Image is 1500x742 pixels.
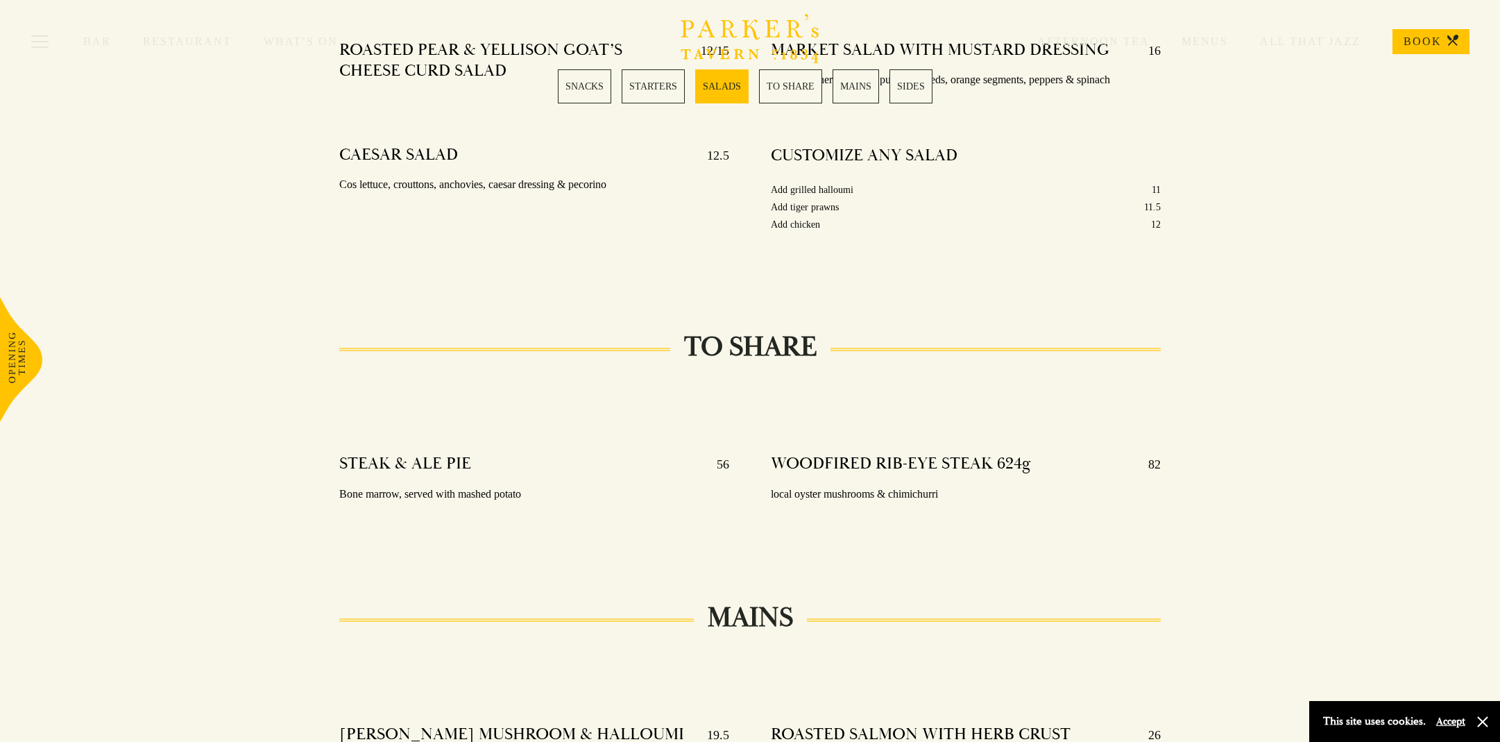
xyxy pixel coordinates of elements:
h2: MAINS [694,601,807,634]
p: 82 [1134,453,1161,475]
h2: TO SHARE [670,330,830,364]
h4: STEAK & ALE PIE [339,453,471,475]
p: 11.5 [1144,199,1161,216]
h4: CUSTOMIZE ANY SALAD [771,145,957,166]
p: Add tiger prawns [771,199,839,216]
a: 4 / 6 [759,69,822,103]
p: Cos lettuce, crouttons, anchovies, caesar dressing & pecorino [339,175,729,195]
p: 12.5 [693,144,729,167]
h4: WOODFIRED RIB-EYE STEAK 624g [771,453,1031,475]
a: 3 / 6 [695,69,749,103]
p: Add grilled halloumi [771,181,853,199]
a: 2 / 6 [622,69,685,103]
p: local oyster mushrooms & chimichurri [771,484,1161,505]
button: Accept [1436,715,1465,728]
p: 11 [1152,181,1161,199]
button: Close and accept [1476,715,1490,729]
a: 5 / 6 [833,69,879,103]
h4: CAESAR SALAD [339,144,458,167]
p: 12 [1151,216,1161,233]
p: This site uses cookies. [1323,711,1426,732]
p: 56 [703,453,729,475]
a: 6 / 6 [889,69,932,103]
p: Bone marrow, served with mashed potato [339,484,729,505]
p: Add chicken [771,216,820,233]
a: 1 / 6 [558,69,611,103]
